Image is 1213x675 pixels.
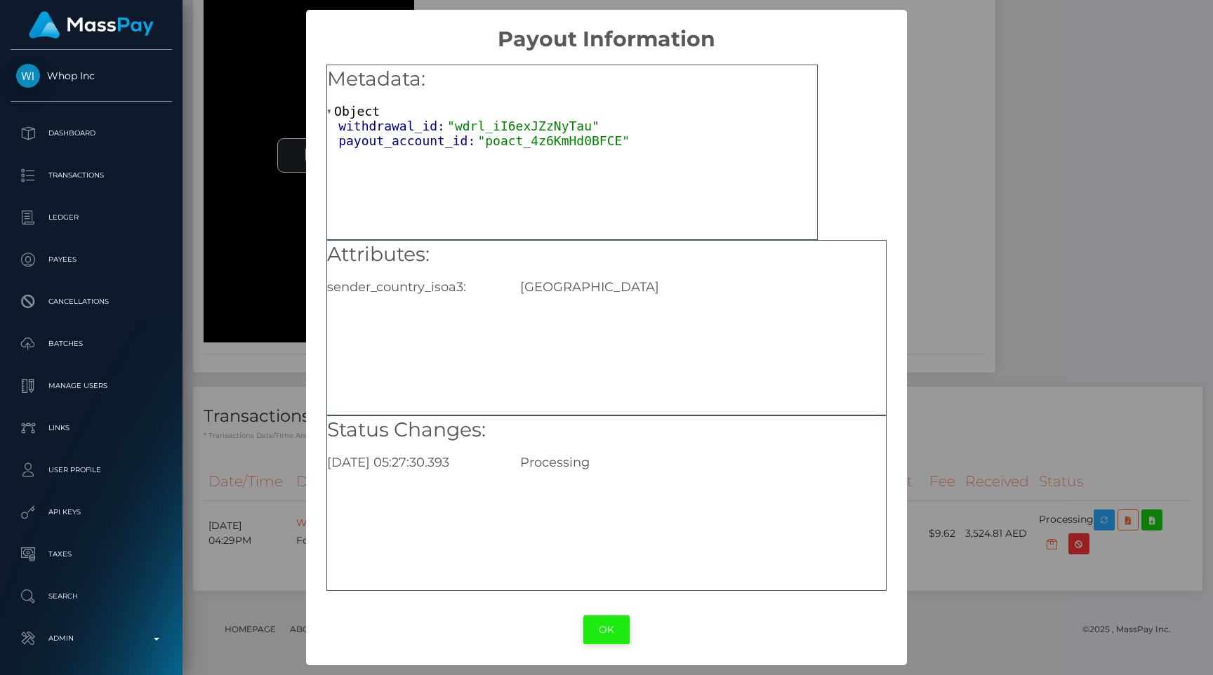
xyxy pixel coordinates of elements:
[16,165,166,186] p: Transactions
[16,628,166,649] p: Admin
[327,241,886,269] h5: Attributes:
[16,207,166,228] p: Ledger
[16,586,166,607] p: Search
[16,291,166,312] p: Cancellations
[16,64,40,88] img: Whop Inc
[16,502,166,523] p: API Keys
[327,416,886,444] h5: Status Changes:
[338,133,477,148] span: payout_account_id:
[447,119,599,133] span: "wdrl_iI6exJZzNyTau"
[16,375,166,396] p: Manage Users
[16,460,166,481] p: User Profile
[510,279,896,295] div: [GEOGRAPHIC_DATA]
[306,10,906,52] h2: Payout Information
[477,133,630,148] span: "poact_4z6KmHd0BFCE"
[338,119,447,133] span: withdrawal_id:
[327,65,817,93] h5: Metadata:
[29,11,154,39] img: MassPay Logo
[317,279,510,295] div: sender_country_isoa3:
[16,123,166,144] p: Dashboard
[16,249,166,270] p: Payees
[317,455,510,470] div: [DATE] 05:27:30.393
[334,104,380,119] span: Object
[510,455,896,470] div: Processing
[11,69,172,82] span: Whop Inc
[16,417,166,439] p: Links
[16,544,166,565] p: Taxes
[583,615,630,644] button: OK
[16,333,166,354] p: Batches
